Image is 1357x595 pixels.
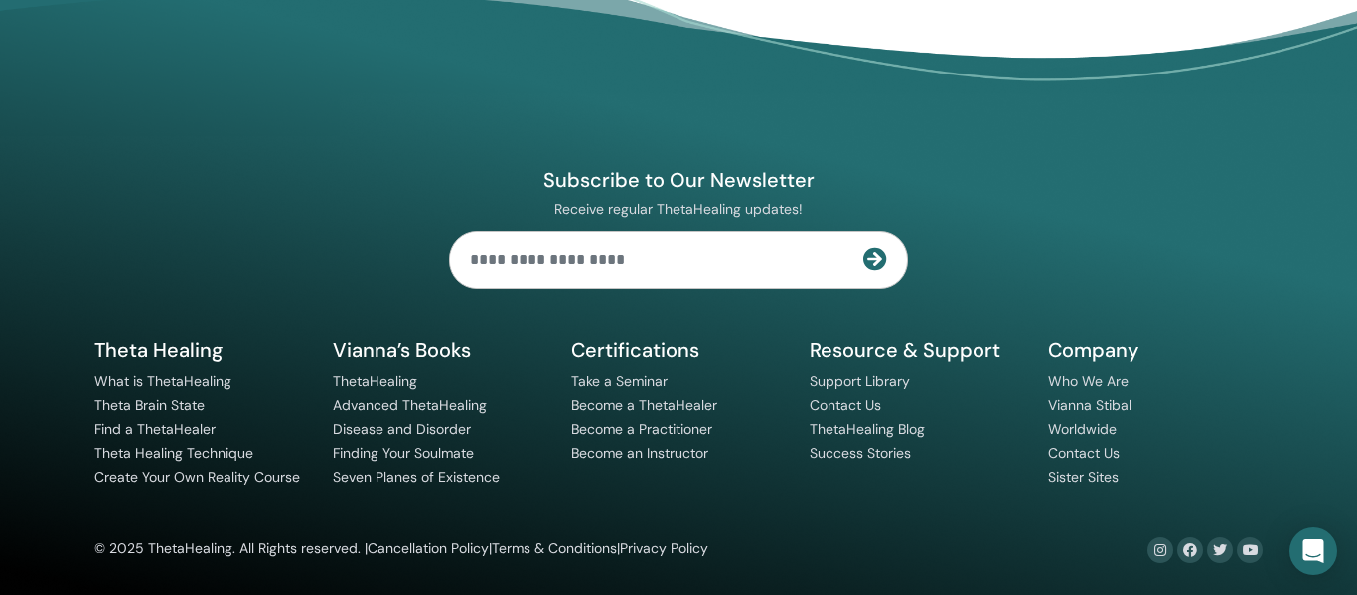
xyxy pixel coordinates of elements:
h5: Resource & Support [810,337,1024,363]
div: © 2025 ThetaHealing. All Rights reserved. | | | [94,537,708,561]
a: Terms & Conditions [492,539,617,557]
a: Seven Planes of Existence [333,468,500,486]
a: Cancellation Policy [368,539,489,557]
a: ThetaHealing [333,372,417,390]
h5: Vianna’s Books [333,337,547,363]
h5: Company [1048,337,1263,363]
h4: Subscribe to Our Newsletter [449,167,908,193]
a: Create Your Own Reality Course [94,468,300,486]
a: Become an Instructor [571,444,708,462]
a: Become a Practitioner [571,420,712,438]
p: Receive regular ThetaHealing updates! [449,200,908,218]
a: Take a Seminar [571,372,668,390]
a: Find a ThetaHealer [94,420,216,438]
h5: Certifications [571,337,786,363]
a: Theta Healing Technique [94,444,253,462]
a: Support Library [810,372,910,390]
a: Sister Sites [1048,468,1119,486]
a: Worldwide [1048,420,1117,438]
a: Disease and Disorder [333,420,471,438]
a: Theta Brain State [94,396,205,414]
a: Advanced ThetaHealing [333,396,487,414]
a: Contact Us [810,396,881,414]
a: ThetaHealing Blog [810,420,925,438]
a: Finding Your Soulmate [333,444,474,462]
a: What is ThetaHealing [94,372,231,390]
h5: Theta Healing [94,337,309,363]
a: Who We Are [1048,372,1129,390]
a: Success Stories [810,444,911,462]
a: Vianna Stibal [1048,396,1131,414]
div: Open Intercom Messenger [1289,527,1337,575]
a: Become a ThetaHealer [571,396,717,414]
a: Privacy Policy [620,539,708,557]
a: Contact Us [1048,444,1120,462]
